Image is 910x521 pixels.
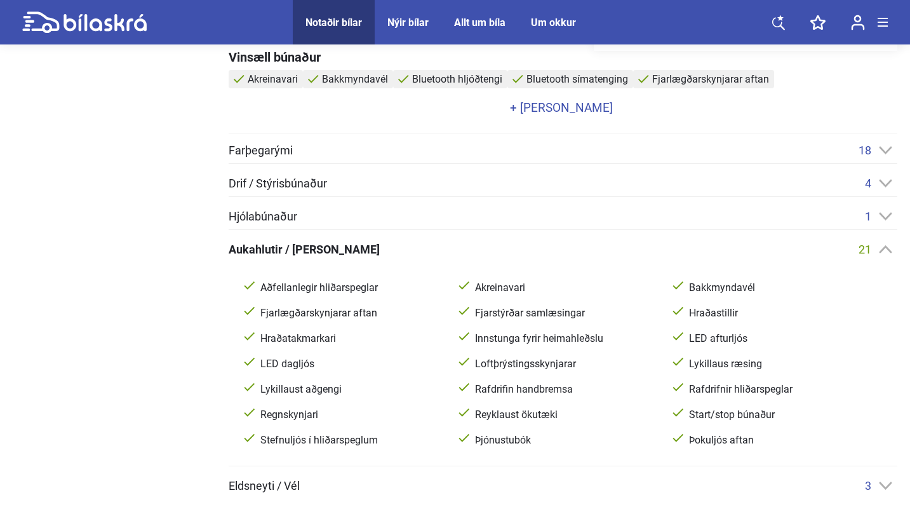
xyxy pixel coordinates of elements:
span: 18 [859,144,871,157]
span: Start/stop búnaður [686,409,872,421]
a: Allt um bíla [454,17,505,29]
span: Þokuljós aftan [686,434,872,447]
span: Bluetooth hljóðtengi [412,73,502,85]
span: 4 [865,177,871,190]
span: Þjónustubók [472,434,658,447]
span: Lykillaust aðgengi [258,383,443,396]
span: Loftþrýstingsskynjarar [472,358,658,370]
span: Innstunga fyrir heimahleðslu [472,332,658,345]
span: Eldsneyti / Vél [229,480,300,492]
span: Bluetooth símatenging [526,73,628,85]
a: Nýir bílar [387,17,429,29]
span: Fjarstýrðar samlæsingar [472,307,658,320]
span: Rafdrifin handbremsa [472,383,658,396]
a: Um okkur [531,17,576,29]
span: Bakkmyndavél [686,281,872,294]
a: Notaðir bílar [305,17,362,29]
span: Fjarlægðarskynjarar aftan [258,307,443,320]
img: user-login.svg [851,15,865,30]
span: LED afturljós [686,332,872,345]
span: Aðfellanlegir hliðarspeglar [258,281,443,294]
span: Rafdrifnir hliðarspeglar [686,383,872,396]
span: 21 [859,243,871,256]
span: LED dagljós [258,358,443,370]
span: 1 [865,210,871,223]
span: Hraðastillir [686,307,872,320]
span: Bakkmyndavél [322,73,388,85]
span: Fjarlægðarskynjarar aftan [652,73,769,85]
span: Aukahlutir / [PERSON_NAME] [229,244,380,255]
a: + [PERSON_NAME] [229,102,894,114]
span: Regnskynjari [258,409,443,421]
span: Reyklaust ökutæki [472,409,658,421]
span: Hraðatakmarkari [258,332,443,345]
span: Hjólabúnaður [229,211,297,222]
span: Drif / Stýrisbúnaður [229,178,327,189]
div: Vinsæll búnaður [229,51,897,64]
span: 3 [865,479,871,492]
span: Stefnuljós í hliðarspeglum [258,434,443,447]
span: Lykillaus ræsing [686,358,872,370]
span: Akreinavari [472,281,658,294]
span: Akreinavari [248,73,298,85]
span: Farþegarými [229,145,293,156]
